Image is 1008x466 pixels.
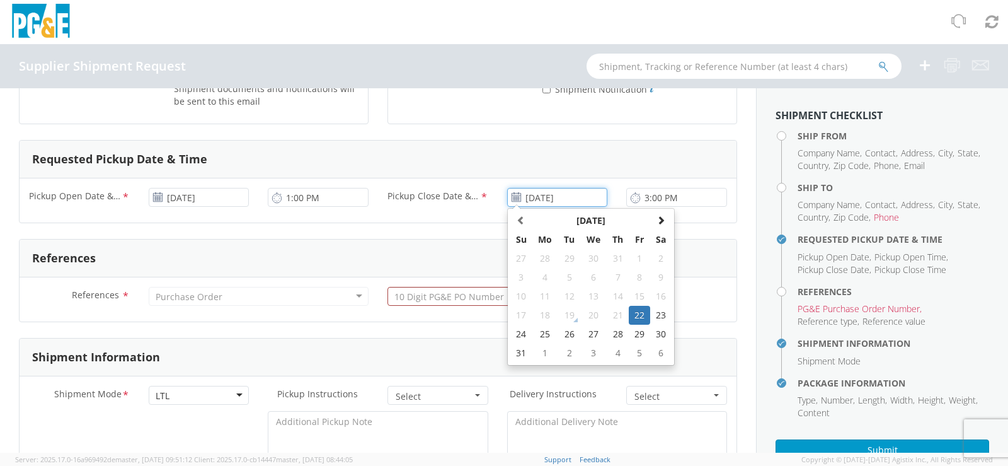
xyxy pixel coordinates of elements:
button: Submit [776,440,989,461]
td: 5 [558,268,580,287]
span: Pickup Open Date [798,251,869,263]
td: 7 [607,268,629,287]
td: 28 [532,249,559,268]
span: Pickup Close Time [874,264,946,276]
span: Weight [949,394,976,406]
li: , [958,199,980,211]
span: Zip Code [833,211,869,223]
h4: Shipment Information [798,339,989,348]
span: Height [918,394,944,406]
div: Purchase Order [156,291,222,303]
h4: Package Information [798,378,989,388]
td: 17 [510,306,532,325]
span: State [958,147,978,159]
td: 26 [558,325,580,344]
span: Email [904,160,925,172]
span: References [72,289,119,301]
li: , [798,199,862,211]
th: Su [510,230,532,249]
span: Country [798,160,828,172]
li: , [918,394,946,407]
span: Delivery Instructions [510,388,597,400]
li: , [938,147,954,160]
td: 24 [510,325,532,344]
span: Select [634,390,711,403]
li: , [901,199,935,211]
span: State [958,199,978,211]
span: Address [901,199,933,211]
a: Support [544,455,571,464]
span: PG&E Purchase Order Number [798,303,920,315]
li: , [890,394,915,407]
td: 9 [650,268,672,287]
h4: Ship From [798,131,989,141]
li: , [798,303,922,315]
td: 25 [532,325,559,344]
span: Pickup Open Time [874,251,946,263]
h3: Shipment Information [32,351,160,364]
td: 10 [510,287,532,306]
td: 6 [650,344,672,363]
span: City [938,147,953,159]
th: Mo [532,230,559,249]
span: City [938,199,953,211]
span: Number [821,394,853,406]
th: Fr [629,230,650,249]
li: , [858,394,887,407]
td: 27 [580,325,607,344]
li: , [798,315,859,328]
span: Phone [874,160,899,172]
td: 3 [580,344,607,363]
span: Reference type [798,315,857,327]
h3: References [32,252,96,265]
span: Pickup Open Date & Time [29,190,122,204]
td: 1 [629,249,650,268]
li: , [938,199,954,211]
button: Select [626,386,727,405]
span: master, [DATE] 08:44:05 [276,455,353,464]
span: Client: 2025.17.0-cb14447 [194,455,353,464]
li: , [874,160,901,172]
li: , [798,251,871,264]
li: , [798,147,862,160]
td: 28 [607,325,629,344]
span: Copyright © [DATE]-[DATE] Agistix Inc., All Rights Reserved [801,455,993,465]
span: Length [858,394,885,406]
th: Select Month [532,211,650,230]
li: , [833,211,871,224]
td: 21 [607,306,629,325]
div: LTL [156,390,169,402]
li: , [798,211,830,224]
td: 20 [580,306,607,325]
li: , [833,160,871,172]
td: 2 [558,344,580,363]
td: 30 [580,249,607,268]
span: Pickup Close Date [798,264,869,276]
td: 12 [558,287,580,306]
span: Server: 2025.17.0-16a969492de [15,455,192,464]
h3: Requested Pickup Date & Time [32,153,207,166]
td: 4 [532,268,559,287]
td: 4 [607,344,629,363]
span: master, [DATE] 09:51:12 [115,455,192,464]
td: 14 [607,287,629,306]
td: 31 [510,344,532,363]
span: Shipment Mode [798,355,861,367]
td: 13 [580,287,607,306]
span: Width [890,394,913,406]
td: 18 [532,306,559,325]
span: Previous Month [517,216,525,224]
th: Sa [650,230,672,249]
button: Select [387,386,488,405]
th: We [580,230,607,249]
li: , [798,394,818,407]
td: 29 [629,325,650,344]
li: , [901,147,935,160]
li: , [949,394,978,407]
input: Shipment Notification [542,85,551,93]
h4: Ship To [798,183,989,192]
span: Type [798,394,816,406]
span: Pickup Close Date & Time [387,190,480,204]
td: 15 [629,287,650,306]
li: , [865,199,898,211]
